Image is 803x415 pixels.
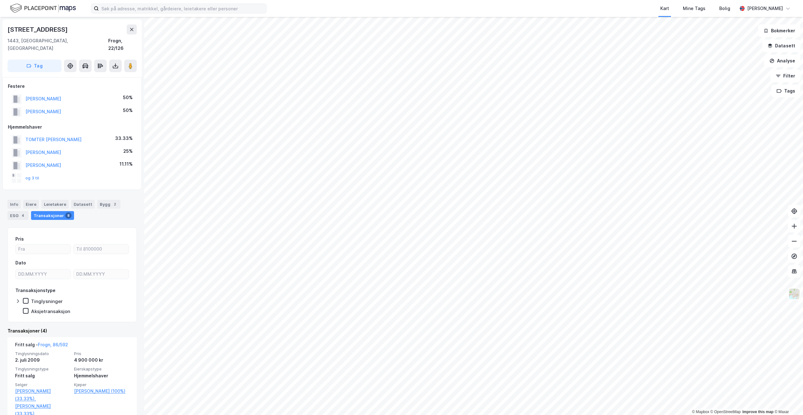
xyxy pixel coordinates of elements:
button: Tags [771,85,800,97]
span: Selger [15,382,70,387]
div: Bolig [719,5,730,12]
div: Hjemmelshaver [8,123,136,131]
div: Kart [660,5,669,12]
span: Eierskapstype [74,366,129,372]
div: Festere [8,82,136,90]
div: Datasett [71,200,95,209]
div: Transaksjoner [31,211,74,220]
button: Analyse [764,55,800,67]
div: Frogn, 22/126 [108,37,137,52]
div: ESG [8,211,29,220]
span: Tinglysningsdato [15,351,70,356]
div: Aksjetransaksjon [31,308,70,314]
button: Filter [770,70,800,82]
div: [STREET_ADDRESS] [8,24,69,35]
div: Bygg [97,200,120,209]
a: Mapbox [692,410,709,414]
div: Mine Tags [683,5,705,12]
iframe: Chat Widget [772,385,803,415]
div: 50% [123,107,133,114]
div: Transaksjonstype [15,287,56,294]
div: Fritt salg - [15,341,68,351]
div: 2 [112,201,118,207]
button: Datasett [762,40,800,52]
input: Søk på adresse, matrikkel, gårdeiere, leietakere eller personer [99,4,266,13]
div: 33.33% [115,135,133,142]
div: Tinglysninger [31,298,63,304]
a: Frogn, 86/592 [38,342,68,347]
img: logo.f888ab2527a4732fd821a326f86c7f29.svg [10,3,76,14]
input: DD.MM.YYYY [16,269,71,279]
div: Kontrollprogram for chat [772,385,803,415]
div: Pris [15,235,24,243]
button: Bokmerker [758,24,800,37]
div: 25% [123,147,133,155]
a: [PERSON_NAME] (33.33%), [15,387,70,402]
div: 11.11% [120,160,133,168]
div: Info [8,200,21,209]
input: DD.MM.YYYY [74,269,129,279]
button: Tag [8,60,61,72]
div: Fritt salg [15,372,70,380]
a: OpenStreetMap [710,410,741,414]
span: Tinglysningstype [15,366,70,372]
a: [PERSON_NAME] (100%) [74,387,129,395]
div: Hjemmelshaver [74,372,129,380]
div: 50% [123,94,133,101]
div: Transaksjoner (4) [8,327,137,335]
div: 4 900 000 kr [74,356,129,364]
div: 8 [65,212,72,219]
input: Til 8100000 [74,244,129,254]
input: Fra [16,244,71,254]
span: Pris [74,351,129,356]
div: 2. juli 2009 [15,356,70,364]
div: Dato [15,259,26,267]
div: Leietakere [41,200,69,209]
div: 1443, [GEOGRAPHIC_DATA], [GEOGRAPHIC_DATA] [8,37,108,52]
div: 4 [20,212,26,219]
img: Z [788,288,800,300]
a: Improve this map [742,410,774,414]
span: Kjøper [74,382,129,387]
div: Eiere [23,200,39,209]
div: [PERSON_NAME] [747,5,783,12]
